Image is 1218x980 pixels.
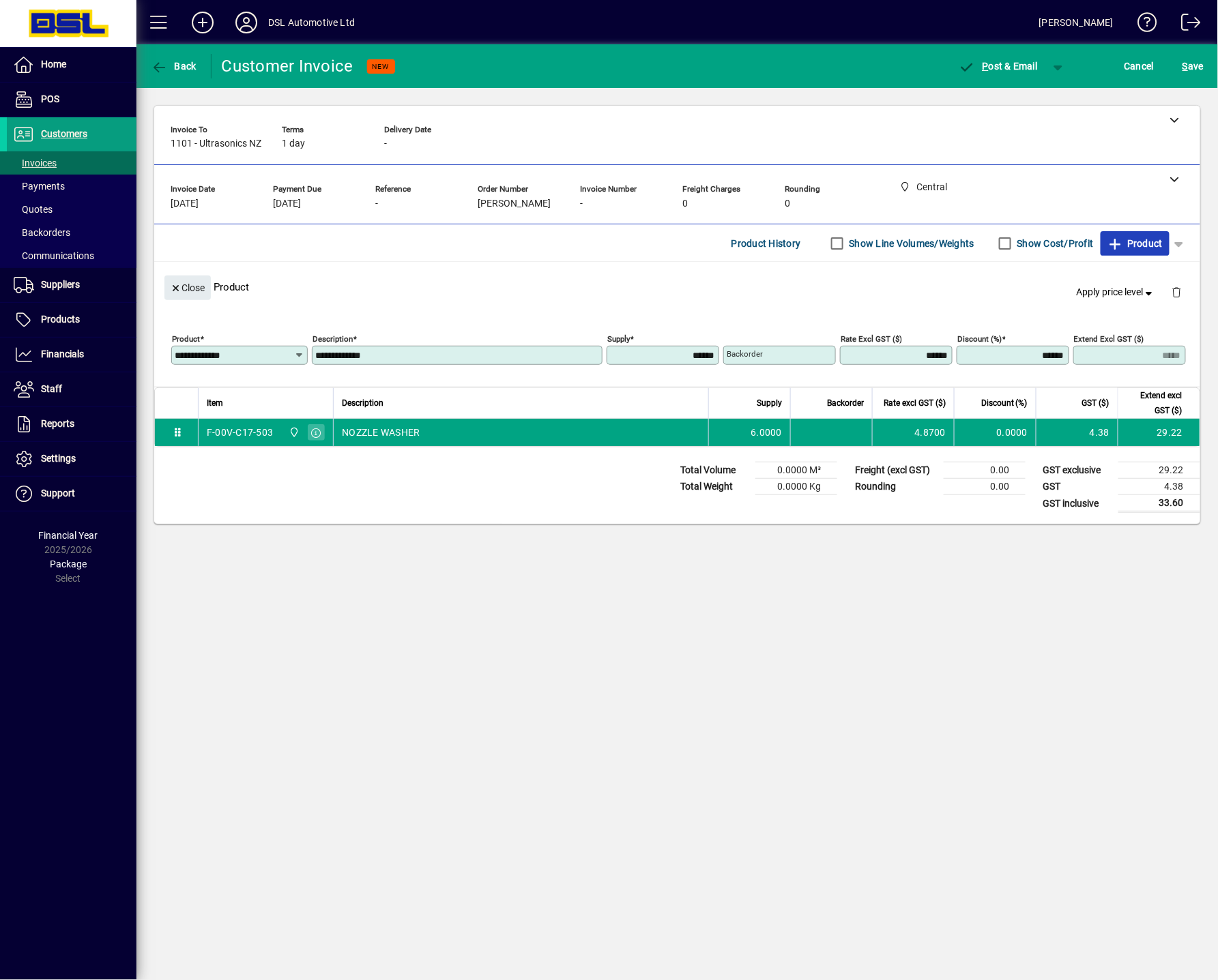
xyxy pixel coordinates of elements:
button: Post & Email [952,54,1045,78]
span: Rate excl GST ($) [884,396,946,411]
span: - [580,198,583,209]
span: Suppliers [41,279,80,290]
span: 0 [785,198,790,209]
span: NEW [373,62,390,71]
mat-label: Backorder [727,349,763,359]
span: S [1183,61,1188,72]
mat-label: Product [172,334,200,344]
span: 1101 - Ultrasonics NZ [171,138,261,149]
span: Back [151,61,197,72]
td: 0.00 [944,479,1026,495]
span: ost & Email [959,61,1038,72]
a: Settings [7,442,136,476]
app-page-header-button: Back [136,54,212,78]
span: ave [1183,55,1204,77]
span: 6.0000 [751,426,783,439]
mat-label: Discount (%) [957,334,1002,344]
div: F-00V-C17-503 [207,426,273,439]
span: Description [342,396,383,411]
span: [DATE] [171,198,199,209]
span: Quotes [14,204,53,215]
a: Logout [1171,3,1201,47]
div: DSL Automotive Ltd [268,12,355,33]
span: Cancel [1125,55,1155,77]
span: Discount (%) [981,396,1028,411]
span: Customers [41,128,87,139]
a: Invoices [7,151,136,175]
span: Apply price level [1077,285,1156,299]
td: 0.0000 M³ [755,462,837,479]
mat-label: Description [313,334,353,344]
a: POS [7,83,136,117]
span: Supply [757,396,782,411]
span: Close [170,277,205,299]
span: Staff [41,383,62,394]
a: Payments [7,175,136,198]
div: Product [154,262,1200,312]
span: Invoices [14,158,57,168]
span: 1 day [282,138,305,149]
a: Knowledge Base [1127,3,1157,47]
label: Show Cost/Profit [1015,237,1094,250]
span: Financials [41,348,84,359]
button: Profile [224,10,268,35]
span: Product [1107,233,1163,254]
td: 4.38 [1118,479,1200,495]
td: 29.22 [1118,419,1200,446]
a: Products [7,303,136,337]
label: Show Line Volumes/Weights [847,237,974,250]
a: Home [7,48,136,82]
span: Product History [731,233,801,254]
app-page-header-button: Close [161,281,214,293]
a: Quotes [7,198,136,221]
span: Home [41,59,66,70]
span: Reports [41,418,74,429]
span: Products [41,314,80,325]
button: Product History [726,231,807,256]
div: Customer Invoice [222,55,353,77]
td: GST exclusive [1036,462,1118,479]
td: 0.00 [944,462,1026,479]
span: [PERSON_NAME] [478,198,551,209]
a: Suppliers [7,268,136,302]
span: Settings [41,453,76,464]
span: - [375,198,378,209]
td: 0.0000 [954,419,1036,446]
div: 4.8700 [881,426,946,439]
span: Extend excl GST ($) [1127,388,1183,418]
button: Close [164,276,211,300]
button: Product [1101,231,1170,256]
td: 33.60 [1118,495,1200,512]
span: Central [285,425,301,440]
td: Rounding [848,479,944,495]
td: Total Weight [673,479,755,495]
mat-label: Extend excl GST ($) [1074,334,1144,344]
button: Add [181,10,224,35]
span: Backorder [827,396,864,411]
span: Communications [14,250,94,261]
button: Apply price level [1071,280,1161,305]
td: GST [1036,479,1118,495]
button: Save [1179,54,1207,78]
button: Back [147,54,200,78]
td: Freight (excl GST) [848,462,944,479]
a: Staff [7,372,136,406]
mat-label: Rate excl GST ($) [841,334,902,344]
td: 29.22 [1118,462,1200,479]
td: 4.38 [1036,419,1118,446]
button: Cancel [1121,54,1158,78]
span: Financial Year [39,530,98,541]
span: Item [207,396,223,411]
td: Total Volume [673,462,755,479]
span: - [384,138,387,149]
span: POS [41,93,59,104]
app-page-header-button: Delete [1161,286,1193,298]
span: Backorders [14,227,70,238]
td: 0.0000 Kg [755,479,837,495]
a: Support [7,477,136,511]
a: Communications [7,244,136,267]
span: Package [50,559,87,569]
mat-label: Supply [607,334,630,344]
a: Reports [7,407,136,441]
span: GST ($) [1082,396,1110,411]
